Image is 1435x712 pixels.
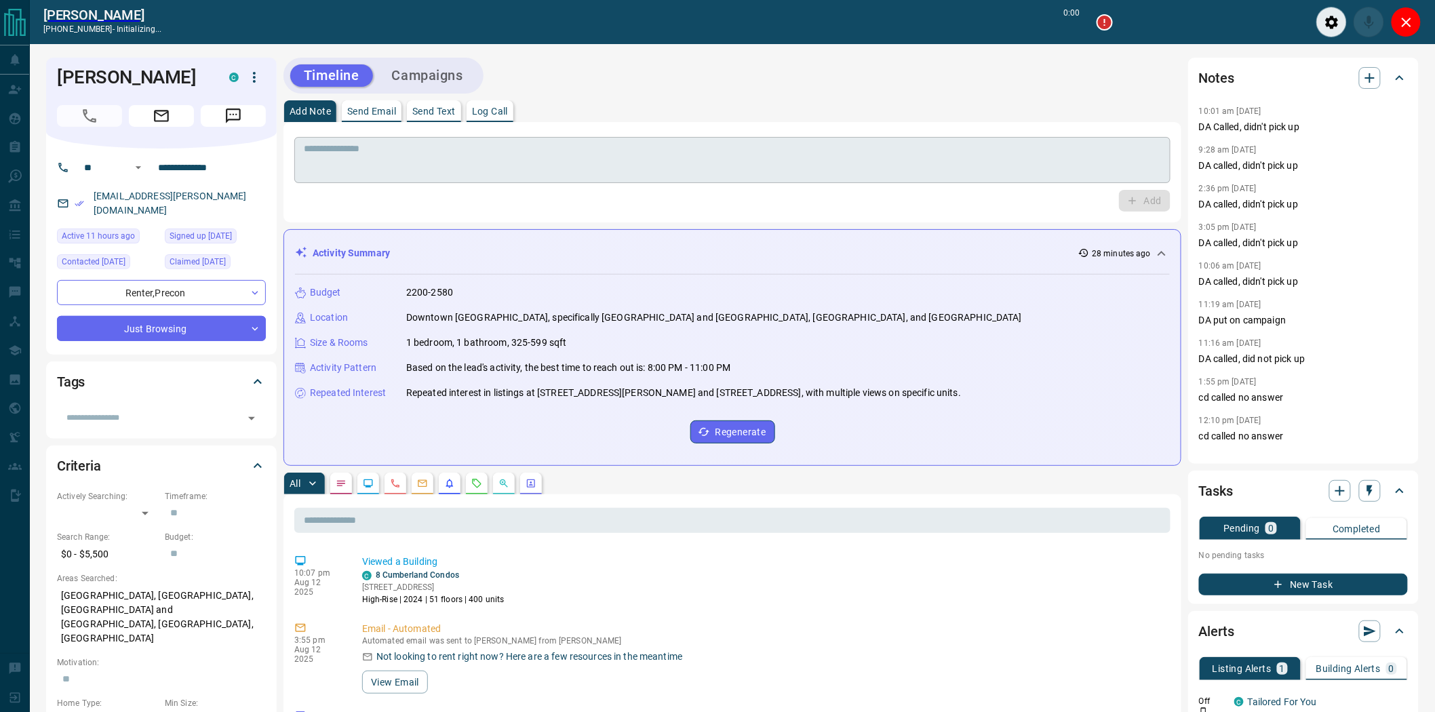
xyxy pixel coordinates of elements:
span: initializing... [117,24,162,34]
svg: Email Verified [75,199,84,208]
button: Regenerate [690,420,775,443]
p: Timeframe: [165,490,266,502]
p: Min Size: [165,697,266,709]
div: Activity Summary28 minutes ago [295,241,1170,266]
div: Mon Aug 11 2025 [57,254,158,273]
p: Aug 12 2025 [294,578,342,597]
svg: Notes [336,478,347,489]
h2: Alerts [1199,620,1234,642]
svg: Emails [417,478,428,489]
div: Close [1391,7,1421,37]
h2: Criteria [57,455,101,477]
div: Renter , Precon [57,280,266,305]
p: DA put on campaign [1199,313,1408,328]
button: Open [242,409,261,428]
p: 10:01 am [DATE] [1199,106,1261,116]
p: Send Text [412,106,456,116]
p: DA called, didn't pick up [1199,197,1408,212]
p: Downtown [GEOGRAPHIC_DATA], specifically [GEOGRAPHIC_DATA] and [GEOGRAPHIC_DATA], [GEOGRAPHIC_DAT... [406,311,1022,325]
p: 11:19 am [DATE] [1199,300,1261,309]
svg: Requests [471,478,482,489]
p: DA called, did not pick up [1199,352,1408,366]
button: Timeline [290,64,373,87]
div: Thu Mar 27 2025 [165,254,266,273]
p: Home Type: [57,697,158,709]
svg: Opportunities [498,478,509,489]
p: DA called, didn't pick up [1199,159,1408,173]
p: 12:10 pm [DATE] [1199,416,1261,425]
div: Audio Settings [1316,7,1347,37]
p: cd called no answer [1199,391,1408,405]
p: Send Email [347,106,396,116]
a: Tailored For You [1248,696,1317,707]
div: Tasks [1199,475,1408,507]
p: 0 [1389,664,1394,673]
p: 0:00 [1064,7,1080,37]
span: Contacted [DATE] [62,255,125,269]
p: Budget: [165,531,266,543]
p: Log Call [472,106,508,116]
p: Actively Searching: [57,490,158,502]
div: condos.ca [1234,697,1244,707]
a: [PERSON_NAME] [43,7,162,23]
p: Email - Automated [362,622,1165,636]
h1: [PERSON_NAME] [57,66,209,88]
p: Add Note [290,106,331,116]
p: 28 minutes ago [1092,248,1151,260]
p: 1 bedroom, 1 bathroom, 325-599 sqft [406,336,567,350]
p: Budget [310,285,341,300]
p: 2200-2580 [406,285,453,300]
p: DA called, didn't pick up [1199,236,1408,250]
p: [PHONE_NUMBER] - [43,23,162,35]
svg: Calls [390,478,401,489]
p: 11:16 am [DATE] [1199,338,1261,348]
p: Activity Summary [313,246,390,260]
p: Areas Searched: [57,572,266,585]
p: Building Alerts [1316,664,1381,673]
span: Claimed [DATE] [170,255,226,269]
span: Message [201,105,266,127]
p: Repeated Interest [310,386,386,400]
p: Activity Pattern [310,361,376,375]
p: Search Range: [57,531,158,543]
h2: Notes [1199,67,1234,89]
p: [STREET_ADDRESS] [362,581,505,593]
p: All [290,479,300,488]
p: cd called no answer [1199,429,1408,443]
p: $0 - $5,500 [57,543,158,566]
div: Tue Aug 12 2025 [57,229,158,248]
svg: Agent Actions [526,478,536,489]
div: condos.ca [229,73,239,82]
button: View Email [362,671,428,694]
svg: Listing Alerts [444,478,455,489]
p: No pending tasks [1199,545,1408,566]
p: Size & Rooms [310,336,368,350]
p: Not looking to rent right now? Here are a few resources in the meantime [376,650,682,664]
p: Motivation: [57,656,266,669]
span: Active 11 hours ago [62,229,135,243]
svg: Lead Browsing Activity [363,478,374,489]
div: Notes [1199,62,1408,94]
p: Off [1199,695,1226,707]
p: 3:55 pm [294,635,342,645]
h2: Tasks [1199,480,1233,502]
div: Criteria [57,450,266,482]
p: [GEOGRAPHIC_DATA], [GEOGRAPHIC_DATA], [GEOGRAPHIC_DATA] and [GEOGRAPHIC_DATA], [GEOGRAPHIC_DATA],... [57,585,266,650]
button: New Task [1199,574,1408,595]
p: 1 [1280,664,1285,673]
div: Mute [1354,7,1384,37]
p: Location [310,311,348,325]
p: Based on the lead's activity, the best time to reach out is: 8:00 PM - 11:00 PM [406,361,730,375]
a: 8 Cumberland Condos [376,570,459,580]
p: 3:05 pm [DATE] [1199,222,1257,232]
p: 10:06 am [DATE] [1199,261,1261,271]
p: Viewed a Building [362,555,1165,569]
p: Aug 12 2025 [294,645,342,664]
p: 9:28 am [DATE] [1199,145,1257,155]
p: High-Rise | 2024 | 51 floors | 400 units [362,593,505,606]
span: Email [129,105,194,127]
a: [EMAIL_ADDRESS][PERSON_NAME][DOMAIN_NAME] [94,191,247,216]
button: Open [130,159,146,176]
p: 0 [1268,523,1274,533]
